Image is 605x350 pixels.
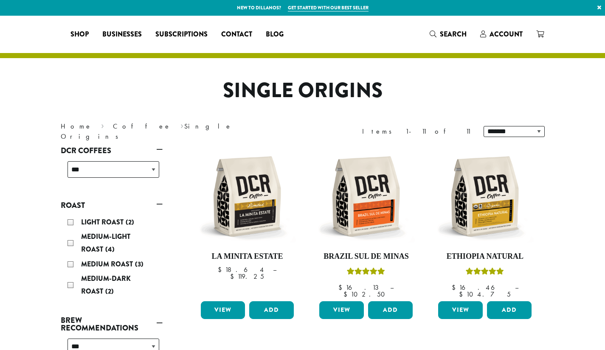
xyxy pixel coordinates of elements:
[338,283,382,292] bdi: 16.13
[61,158,163,188] div: DCR Coffees
[515,283,518,292] span: –
[180,118,183,132] span: ›
[126,217,134,227] span: (2)
[438,301,483,319] a: View
[61,121,290,142] nav: Breadcrumb
[230,272,264,281] bdi: 119.25
[466,266,504,279] div: Rated 5.00 out of 5
[249,301,294,319] button: Add
[319,301,364,319] a: View
[113,122,171,131] a: Coffee
[317,148,415,245] img: DCR-12oz-Brazil-Sul-De-Minas-Stock-scaled.png
[347,266,385,279] div: Rated 5.00 out of 5
[155,29,208,40] span: Subscriptions
[198,148,296,245] img: DCR-12oz-La-Minita-Estate-Stock-scaled.png
[338,283,346,292] span: $
[440,29,467,39] span: Search
[459,290,511,299] bdi: 104.75
[61,122,92,131] a: Home
[218,265,225,274] span: $
[436,148,534,298] a: Ethiopia NaturalRated 5.00 out of 5
[266,29,284,40] span: Blog
[459,290,466,299] span: $
[343,290,389,299] bdi: 102.50
[273,265,276,274] span: –
[423,27,473,41] a: Search
[61,143,163,158] a: DCR Coffees
[390,283,394,292] span: –
[230,272,237,281] span: $
[201,301,245,319] a: View
[81,232,130,254] span: Medium-Light Roast
[218,265,265,274] bdi: 18.64
[362,126,471,137] div: Items 1-11 of 11
[199,148,296,298] a: La Minita Estate
[81,217,126,227] span: Light Roast
[61,313,163,335] a: Brew Recommendations
[199,252,296,261] h4: La Minita Estate
[81,274,131,296] span: Medium-Dark Roast
[81,259,135,269] span: Medium Roast
[288,4,369,11] a: Get started with our best seller
[70,29,89,40] span: Shop
[101,118,104,132] span: ›
[105,286,114,296] span: (2)
[436,148,534,245] img: DCR-12oz-FTO-Ethiopia-Natural-Stock-scaled.png
[61,198,163,213] a: Roast
[54,78,551,103] h1: Single Origins
[317,252,415,261] h4: Brazil Sul De Minas
[105,244,115,254] span: (4)
[317,148,415,298] a: Brazil Sul De MinasRated 5.00 out of 5
[102,29,142,40] span: Businesses
[61,213,163,302] div: Roast
[135,259,144,269] span: (3)
[490,29,523,39] span: Account
[221,29,252,40] span: Contact
[436,252,534,261] h4: Ethiopia Natural
[64,28,96,41] a: Shop
[452,283,507,292] bdi: 16.46
[452,283,459,292] span: $
[368,301,413,319] button: Add
[487,301,532,319] button: Add
[343,290,351,299] span: $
